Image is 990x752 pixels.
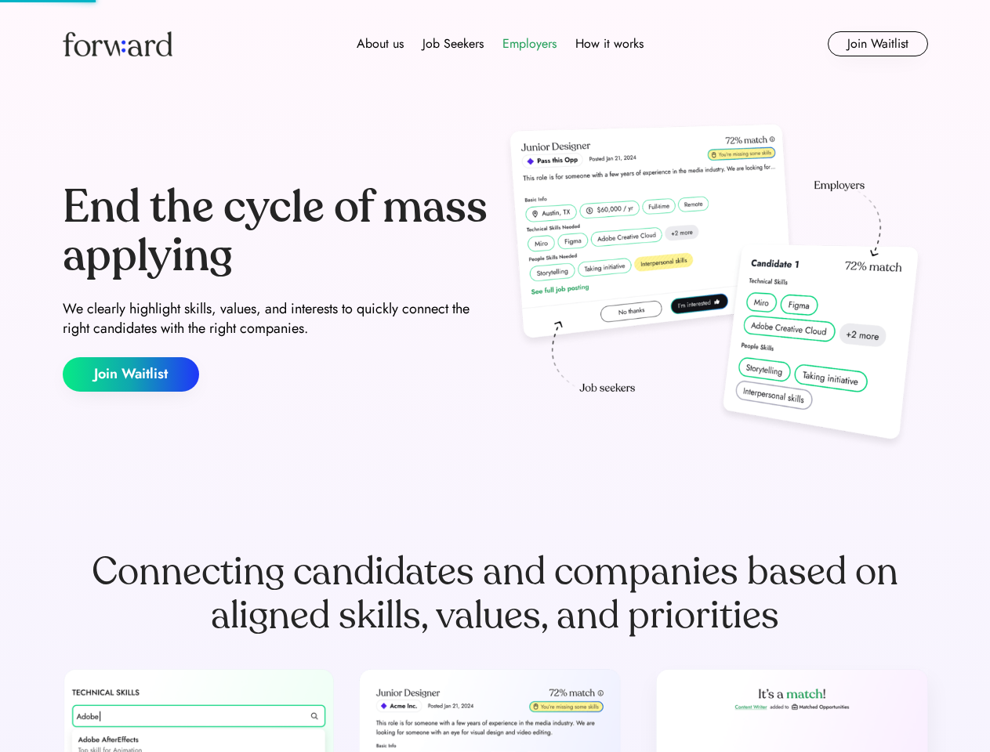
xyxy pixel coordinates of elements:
[502,34,557,53] div: Employers
[63,183,489,280] div: End the cycle of mass applying
[502,119,928,456] img: hero-image.png
[575,34,644,53] div: How it works
[828,31,928,56] button: Join Waitlist
[63,357,199,392] button: Join Waitlist
[63,299,489,338] div: We clearly highlight skills, values, and interests to quickly connect the right candidates with t...
[63,550,928,638] div: Connecting candidates and companies based on aligned skills, values, and priorities
[357,34,404,53] div: About us
[422,34,484,53] div: Job Seekers
[63,31,172,56] img: Forward logo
